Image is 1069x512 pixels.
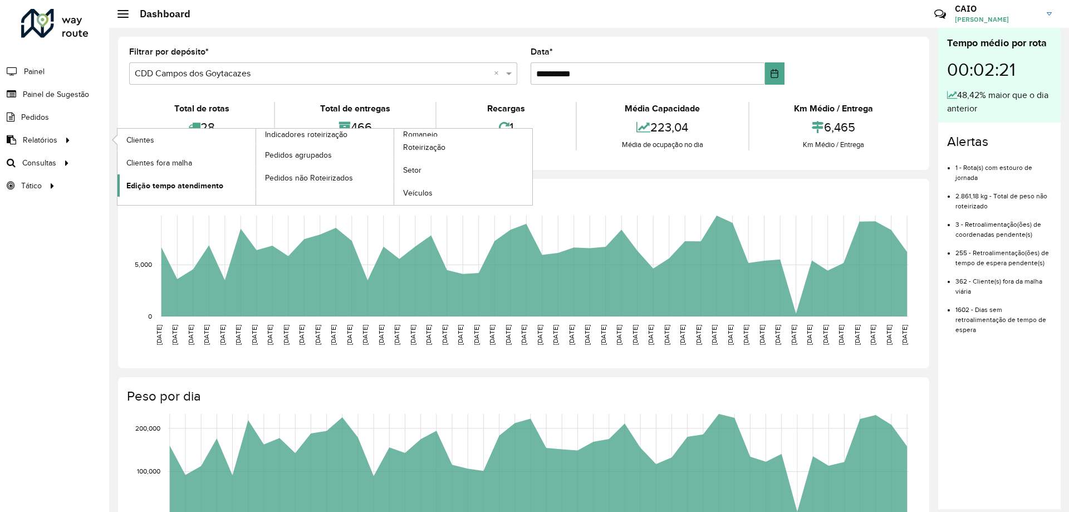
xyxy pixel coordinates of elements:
span: Edição tempo atendimento [126,180,223,192]
text: [DATE] [504,325,512,345]
span: Clear all [494,67,503,80]
div: Recargas [439,102,573,115]
span: Pedidos agrupados [265,149,332,161]
text: 0 [148,313,152,320]
text: [DATE] [488,325,496,345]
div: Média Capacidade [580,102,745,115]
div: 466 [278,115,432,139]
h4: Alertas [947,134,1052,150]
a: Roteirização [394,136,532,159]
text: [DATE] [758,325,766,345]
text: [DATE] [346,325,353,345]
text: [DATE] [901,325,908,345]
li: 255 - Retroalimentação(ões) de tempo de espera pendente(s) [955,240,1052,268]
text: [DATE] [742,325,749,345]
text: [DATE] [441,325,448,345]
text: [DATE] [663,325,670,345]
div: 223,04 [580,115,745,139]
span: Tático [21,180,42,192]
text: [DATE] [298,325,305,345]
text: [DATE] [806,325,813,345]
h4: Peso por dia [127,388,918,404]
text: [DATE] [203,325,210,345]
text: [DATE] [266,325,273,345]
text: [DATE] [822,325,829,345]
a: Clientes [117,129,256,151]
text: 100,000 [137,468,160,475]
div: Total de rotas [132,102,271,115]
text: [DATE] [615,325,622,345]
text: [DATE] [727,325,734,345]
h3: CAIO [955,3,1038,14]
text: [DATE] [234,325,242,345]
text: [DATE] [425,325,432,345]
div: Tempo médio por rota [947,36,1052,51]
span: Pedidos não Roteirizados [265,172,353,184]
text: [DATE] [187,325,194,345]
div: 1 [439,115,573,139]
text: [DATE] [536,325,543,345]
text: [DATE] [520,325,527,345]
text: [DATE] [695,325,702,345]
span: [PERSON_NAME] [955,14,1038,25]
span: Painel [24,66,45,77]
text: [DATE] [393,325,400,345]
text: [DATE] [790,325,797,345]
text: [DATE] [869,325,876,345]
text: [DATE] [282,325,290,345]
div: Média de ocupação no dia [580,139,745,150]
text: [DATE] [774,325,781,345]
li: 3 - Retroalimentação(ões) de coordenadas pendente(s) [955,211,1052,240]
span: Clientes fora malha [126,157,192,169]
text: [DATE] [854,325,861,345]
text: [DATE] [219,325,226,345]
a: Contato Rápido [928,2,952,26]
span: Painel de Sugestão [23,89,89,100]
a: Setor [394,159,532,182]
text: [DATE] [600,325,607,345]
li: 1 - Rota(s) com estouro de jornada [955,154,1052,183]
span: Veículos [403,187,433,199]
a: Pedidos agrupados [256,144,394,166]
text: [DATE] [679,325,686,345]
a: Pedidos não Roteirizados [256,167,394,189]
a: Clientes fora malha [117,152,256,174]
text: 200,000 [135,425,160,432]
li: 2.861,18 kg - Total de peso não roteirizado [955,183,1052,211]
text: [DATE] [377,325,385,345]
div: 6,465 [752,115,915,139]
text: [DATE] [885,325,893,345]
text: [DATE] [314,325,321,345]
text: [DATE] [631,325,639,345]
text: [DATE] [473,325,480,345]
text: [DATE] [457,325,464,345]
a: Veículos [394,182,532,204]
span: Roteirização [403,142,445,153]
label: Filtrar por depósito [129,45,209,58]
div: Km Médio / Entrega [752,102,915,115]
text: [DATE] [647,325,654,345]
button: Choose Date [765,62,784,85]
text: 5,000 [135,261,152,268]
text: [DATE] [837,325,845,345]
text: [DATE] [330,325,337,345]
span: Setor [403,164,421,176]
text: [DATE] [568,325,575,345]
div: Total de entregas [278,102,432,115]
li: 362 - Cliente(s) fora da malha viária [955,268,1052,296]
text: [DATE] [361,325,369,345]
a: Romaneio [256,129,533,205]
div: 48,42% maior que o dia anterior [947,89,1052,115]
div: 00:02:21 [947,51,1052,89]
a: Indicadores roteirização [117,129,394,205]
span: Clientes [126,134,154,146]
text: [DATE] [171,325,178,345]
text: [DATE] [552,325,559,345]
span: Indicadores roteirização [265,129,347,140]
li: 1602 - Dias sem retroalimentação de tempo de espera [955,296,1052,335]
text: [DATE] [409,325,416,345]
text: [DATE] [155,325,163,345]
span: Romaneio [403,129,438,140]
text: [DATE] [710,325,718,345]
text: [DATE] [583,325,591,345]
